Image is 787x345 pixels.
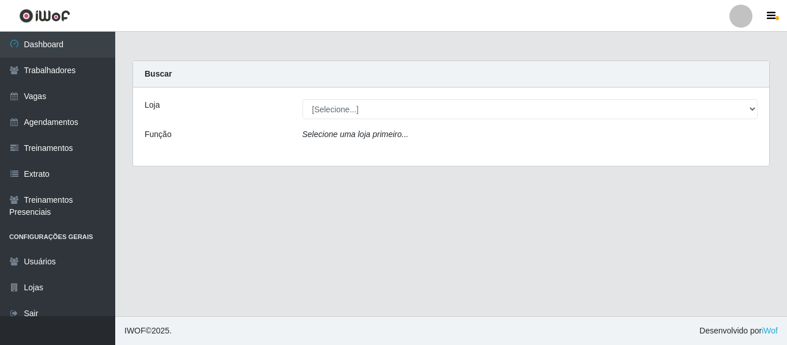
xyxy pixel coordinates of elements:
label: Loja [145,99,160,111]
img: CoreUI Logo [19,9,70,23]
a: iWof [762,326,778,335]
span: © 2025 . [124,325,172,337]
span: IWOF [124,326,146,335]
span: Desenvolvido por [699,325,778,337]
strong: Buscar [145,69,172,78]
i: Selecione uma loja primeiro... [302,130,408,139]
label: Função [145,128,172,141]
